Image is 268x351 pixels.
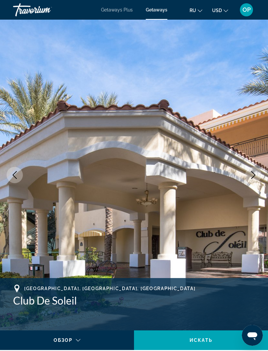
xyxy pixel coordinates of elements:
[13,1,78,18] a: Travorium
[190,338,212,343] span: искать
[242,325,263,346] iframe: Кнопка запуска окна обмена сообщениями
[212,6,228,15] button: Change currency
[146,7,167,12] a: Getaways
[245,167,261,183] button: Next image
[212,8,222,13] span: USD
[238,3,255,17] button: User Menu
[7,167,23,183] button: Previous image
[13,294,255,307] h1: Club De Soleil
[101,7,133,12] a: Getaways Plus
[190,6,202,15] button: Change language
[134,330,268,350] button: искать
[243,7,251,13] span: OP
[24,286,195,291] span: [GEOGRAPHIC_DATA], [GEOGRAPHIC_DATA], [GEOGRAPHIC_DATA]
[190,8,196,13] span: ru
